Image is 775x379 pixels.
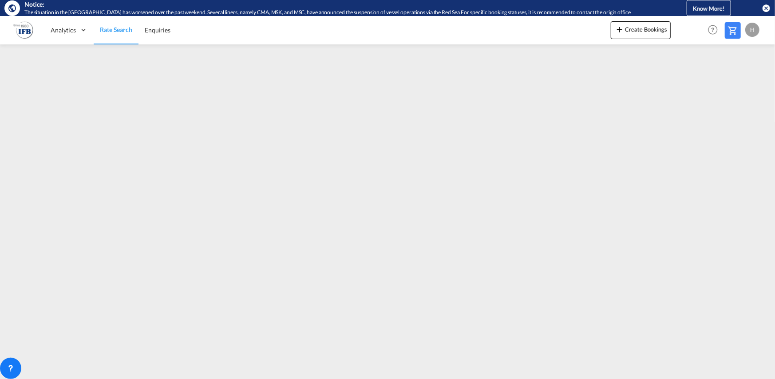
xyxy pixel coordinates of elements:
[51,26,76,35] span: Analytics
[693,5,725,12] span: Know More!
[44,16,94,44] div: Analytics
[705,22,720,37] span: Help
[8,4,17,12] md-icon: icon-earth
[94,16,138,44] a: Rate Search
[611,21,671,39] button: icon-plus 400-fgCreate Bookings
[13,20,33,40] img: b628ab10256c11eeb52753acbc15d091.png
[145,26,170,34] span: Enquiries
[705,22,725,38] div: Help
[614,24,625,35] md-icon: icon-plus 400-fg
[745,23,759,37] div: H
[24,9,656,16] div: The situation in the Red Sea has worsened over the past weekend. Several liners, namely CMA, MSK,...
[138,16,177,44] a: Enquiries
[100,26,132,33] span: Rate Search
[762,4,771,12] button: icon-close-circle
